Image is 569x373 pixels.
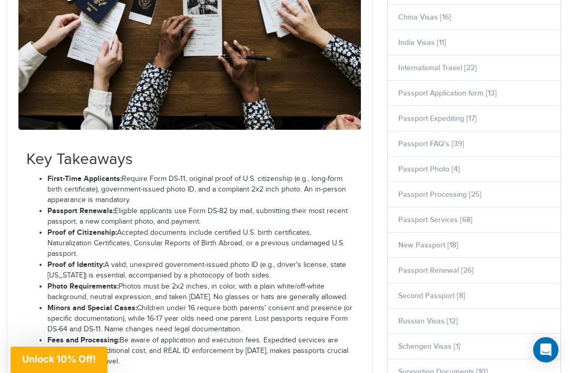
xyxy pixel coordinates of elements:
[47,227,353,260] li: Accepted documents include certified U.S. birth certificates, Naturalization Certificates, Consul...
[398,291,465,300] a: Second Passport [8]
[47,303,137,312] strong: Minors and Special Cases:
[398,317,458,326] a: Russian Visas [12]
[398,139,464,148] a: Passport FAQ's [39]
[398,63,477,72] a: International Travel [22]
[47,174,122,183] strong: First-Time Applicants:
[398,165,460,174] a: Passport Photo [4]
[398,13,451,22] a: China Visas [16]
[22,353,96,365] span: Unlock 10% Off!
[47,303,353,335] li: Children under 16 require both parents' consent and presence (or specific documentation), while 1...
[398,190,482,199] a: Passport Processing [25]
[11,347,107,373] div: Unlock 10% Off!
[26,151,353,168] h2: Key Takeaways
[398,215,473,224] a: Passport Services [68]
[47,336,120,345] strong: Fees and Processing:
[47,282,119,291] strong: Photo Requirements:
[47,335,353,367] li: Be aware of application and execution fees. Expedited services are available for an additional co...
[398,266,474,275] a: Passport Renewal [26]
[533,337,558,362] div: Open Intercom Messenger
[398,114,477,123] a: Passport Expediting [17]
[47,281,353,303] li: Photos must be 2x2 inches, in color, with a plain white/off-white background, neutral expression,...
[47,206,353,227] li: Eligible applicants use Form DS-82 by mail, submitting their most recent passport, a new complian...
[47,260,104,269] strong: Proof of Identity:
[47,206,114,215] strong: Passport Renewals:
[47,174,353,206] li: Require Form DS-11, original proof of U.S. citizenship (e.g., long-form birth certificate), gover...
[47,260,353,281] li: A valid, unexpired government-issued photo ID (e.g., driver's license, state [US_STATE]) is essen...
[398,38,446,47] a: India Visas [11]
[47,228,117,237] strong: Proof of Citizenship:
[398,342,460,351] a: Schengen Visas [1]
[398,241,458,250] a: New Passport [18]
[398,89,497,98] a: Passport Application form [13]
